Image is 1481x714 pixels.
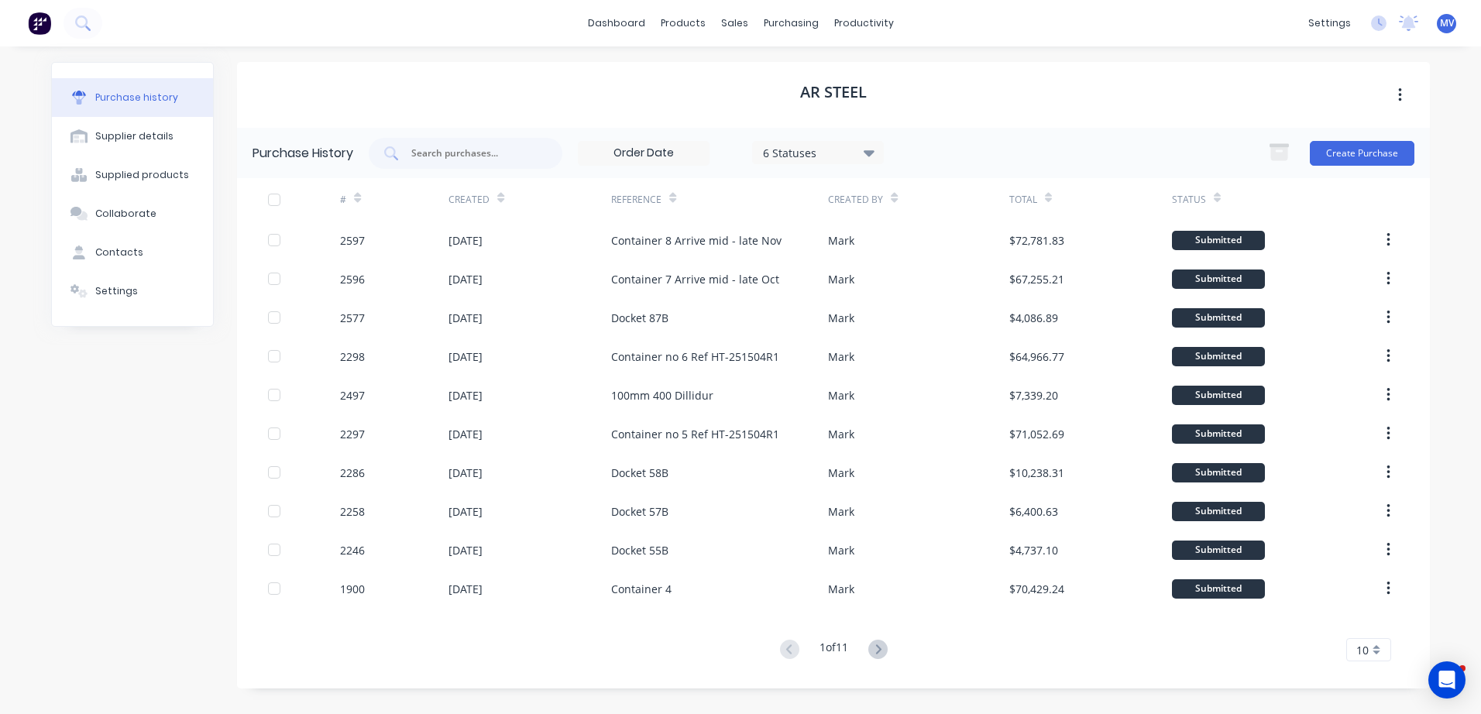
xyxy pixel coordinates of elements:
div: $67,255.21 [1009,271,1064,287]
div: Open Intercom Messenger [1428,661,1466,699]
div: Container 8 Arrive mid - late Nov [611,232,782,249]
div: $6,400.63 [1009,503,1058,520]
div: Status [1172,193,1206,207]
div: 2577 [340,310,365,326]
button: Purchase history [52,78,213,117]
div: Docket 58B [611,465,668,481]
div: products [653,12,713,35]
button: Collaborate [52,194,213,233]
div: $72,781.83 [1009,232,1064,249]
div: Submitted [1172,347,1265,366]
div: Settings [95,284,138,298]
div: Reference [611,193,661,207]
div: 2596 [340,271,365,287]
div: $4,086.89 [1009,310,1058,326]
div: Created By [828,193,883,207]
div: Supplied products [95,168,189,182]
div: Purchase History [253,144,353,163]
div: 1 of 11 [820,639,848,661]
h1: AR STEEL [800,83,867,101]
div: Contacts [95,245,143,259]
img: Factory [28,12,51,35]
div: Submitted [1172,386,1265,405]
div: 2497 [340,387,365,403]
button: Settings [52,272,213,311]
div: $4,737.10 [1009,542,1058,558]
div: Mark [828,503,854,520]
div: Submitted [1172,231,1265,250]
div: Docket 57B [611,503,668,520]
button: Create Purchase [1310,141,1414,166]
div: Container no 6 Ref HT-251504R1 [611,348,779,365]
div: Purchase history [95,91,178,105]
div: 2597 [340,232,365,249]
div: [DATE] [448,310,483,326]
div: settings [1301,12,1359,35]
div: [DATE] [448,426,483,442]
div: Mark [828,348,854,365]
input: Search purchases... [410,146,538,161]
div: [DATE] [448,542,483,558]
div: $64,966.77 [1009,348,1064,365]
div: Docket 87B [611,310,668,326]
div: Created [448,193,490,207]
button: Supplier details [52,117,213,156]
div: Submitted [1172,502,1265,521]
div: Submitted [1172,269,1265,289]
div: $10,238.31 [1009,465,1064,481]
div: 100mm 400 Dillidur [611,387,713,403]
div: Submitted [1172,463,1265,482]
div: Mark [828,232,854,249]
div: [DATE] [448,465,483,481]
div: [DATE] [448,581,483,597]
div: Mark [828,271,854,287]
div: # [340,193,346,207]
div: Submitted [1172,541,1265,560]
button: Supplied products [52,156,213,194]
span: 10 [1356,642,1369,658]
div: Container 4 [611,581,672,597]
div: 2258 [340,503,365,520]
div: [DATE] [448,271,483,287]
div: $7,339.20 [1009,387,1058,403]
div: $71,052.69 [1009,426,1064,442]
div: Submitted [1172,424,1265,444]
div: 2298 [340,348,365,365]
div: Collaborate [95,207,156,221]
div: Submitted [1172,579,1265,599]
button: Contacts [52,233,213,272]
a: dashboard [580,12,653,35]
div: Mark [828,542,854,558]
span: MV [1440,16,1454,30]
div: Mark [828,310,854,326]
div: [DATE] [448,348,483,365]
div: 1900 [340,581,365,597]
div: Mark [828,387,854,403]
div: Total [1009,193,1037,207]
input: Order Date [579,142,709,165]
div: [DATE] [448,387,483,403]
div: Submitted [1172,308,1265,328]
div: sales [713,12,756,35]
div: 2286 [340,465,365,481]
div: Supplier details [95,129,174,143]
div: purchasing [756,12,826,35]
div: Mark [828,426,854,442]
div: Container 7 Arrive mid - late Oct [611,271,779,287]
div: Mark [828,465,854,481]
div: [DATE] [448,232,483,249]
div: 6 Statuses [763,144,874,160]
div: [DATE] [448,503,483,520]
div: productivity [826,12,902,35]
div: 2297 [340,426,365,442]
div: Container no 5 Ref HT-251504R1 [611,426,779,442]
div: Docket 55B [611,542,668,558]
div: 2246 [340,542,365,558]
div: $70,429.24 [1009,581,1064,597]
div: Mark [828,581,854,597]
